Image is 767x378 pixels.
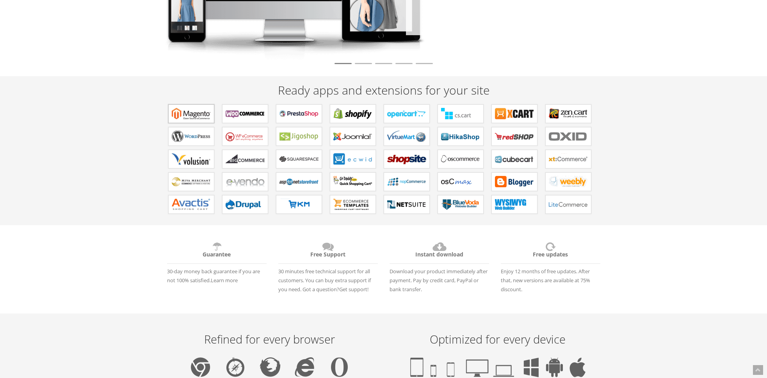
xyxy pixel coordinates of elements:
[168,127,214,146] a: Plugins for WordPress
[333,176,372,188] b: Extensions for GoDaddy Shopping Cart
[222,104,268,123] a: Plugins for WooCommerce
[495,153,534,165] b: Plugins for CubeCart
[163,333,376,346] p: Refined for every browser
[384,104,430,123] a: Modules for OpenCart
[384,150,430,168] a: Extensions for ShopSite
[438,104,484,123] a: Add-ons for CS-Cart
[276,150,322,168] a: Extensions for Squarespace
[438,195,484,214] a: Extensions for BlueVoda
[168,195,214,214] a: Extensions for Avactis
[168,150,214,168] a: Extensions for Volusion
[226,153,265,165] b: Apps for Bigcommerce
[330,150,376,168] a: Extensions for ECWID
[495,131,534,142] b: Components for redSHOP
[276,195,322,214] a: Extensions for EKM
[279,153,319,165] b: Extensions for Squarespace
[222,150,268,168] a: Apps for Bigcommerce
[441,108,480,120] b: Add-ons for CS-Cart
[333,199,372,210] b: Extensions for ecommerce Templates
[222,172,268,191] a: Extensions for e-vendo
[491,150,537,168] a: Plugins for CubeCart
[392,333,604,346] p: Optimized for every device
[410,357,585,377] img: Tablet, phone, smartphone, desktop, laptop, Windows, Android, iOS
[161,237,272,285] div: 30-day money back guarantee if you are not 100% satisfied.
[279,108,319,120] b: Modules for PrestaShop
[501,241,600,264] h6: Free updates
[161,84,606,97] h2: Ready apps and extensions for your site
[226,199,265,210] b: Modules for Drupal
[438,150,484,168] a: Add-ons for osCommerce
[333,153,372,165] b: Extensions for ECWID
[441,131,480,142] b: Components for HikaShop
[545,195,591,214] a: Modules for LiteCommerce
[172,131,211,142] b: Plugins for WordPress
[441,176,480,188] b: Add-ons for osCMax
[330,172,376,191] a: Extensions for GoDaddy Shopping Cart
[278,241,378,264] h6: Free Support
[226,108,265,120] b: Plugins for WooCommerce
[339,286,368,293] a: Get support!
[545,150,591,168] a: Extensions for xt:Commerce
[276,104,322,123] a: Modules for PrestaShop
[172,153,211,165] b: Extensions for Volusion
[545,127,591,146] a: Extensions for OXID
[545,104,591,123] a: Plugins for Zen Cart
[168,172,214,191] a: Extensions for Miva Merchant
[333,131,372,142] b: Components for Joomla
[191,357,348,377] img: Chrome, Safari, Firefox, IE, Opera
[276,172,322,191] a: Extensions for AspDotNetStorefront
[387,176,426,188] b: Extensions for nopCommerce
[495,237,606,294] div: Enjoy 12 months of free updates. After that, new versions are available at 75% discount.
[276,127,322,146] a: Plugins for Jigoshop
[390,241,489,264] h6: Instant download
[495,199,534,210] b: Extensions for WYSIWYG
[167,241,267,264] h6: Guarantee
[438,172,484,191] a: Add-ons for osCMax
[441,199,480,210] b: Extensions for BlueVoda
[491,195,537,214] a: Extensions for WYSIWYG
[172,199,211,210] b: Extensions for Avactis
[211,277,238,284] a: Learn more
[279,199,319,210] b: Extensions for EKM
[330,195,376,214] a: Extensions for ecommerce Templates
[387,108,426,120] b: Modules for OpenCart
[549,199,588,210] b: Modules for LiteCommerce
[330,104,376,123] a: Apps for Shopify
[549,108,588,120] b: Plugins for Zen Cart
[172,108,211,120] b: Extensions for Magento
[387,131,426,142] b: Components for VirtueMart
[279,176,319,188] b: Extensions for AspDotNetStorefront
[333,108,372,120] b: Apps for Shopify
[495,108,534,120] b: Modules for X-Cart
[495,176,534,188] b: Extensions for Blogger
[168,104,214,123] a: Extensions for Magento
[441,153,480,165] b: Add-ons for osCommerce
[491,104,537,123] a: Modules for X-Cart
[226,131,265,142] b: Plugins for WP e-Commerce
[549,131,588,142] b: Extensions for OXID
[384,172,430,191] a: Extensions for nopCommerce
[384,127,430,146] a: Components for VirtueMart
[438,127,484,146] a: Components for HikaShop
[330,127,376,146] a: Components for Joomla
[222,127,268,146] a: Plugins for WP e-Commerce
[387,153,426,165] b: Extensions for ShopSite
[226,176,265,188] b: Extensions for e-vendo
[172,176,211,188] b: Extensions for Miva Merchant
[384,195,430,214] a: Extensions for NetSuite
[549,153,588,165] b: Extensions for xt:Commerce
[491,127,537,146] a: Components for redSHOP
[387,199,426,210] b: Extensions for NetSuite
[549,176,588,188] b: Extensions for Weebly
[272,237,384,294] div: 30 minutes free technical support for all customers. You can buy extra support if you need. Got a...
[222,195,268,214] a: Modules for Drupal
[279,131,319,142] b: Plugins for Jigoshop
[491,172,537,191] a: Extensions for Blogger
[384,237,495,294] div: Download your product immediately after payment. Pay by credit card, PayPal or bank transfer.
[545,172,591,191] a: Extensions for Weebly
